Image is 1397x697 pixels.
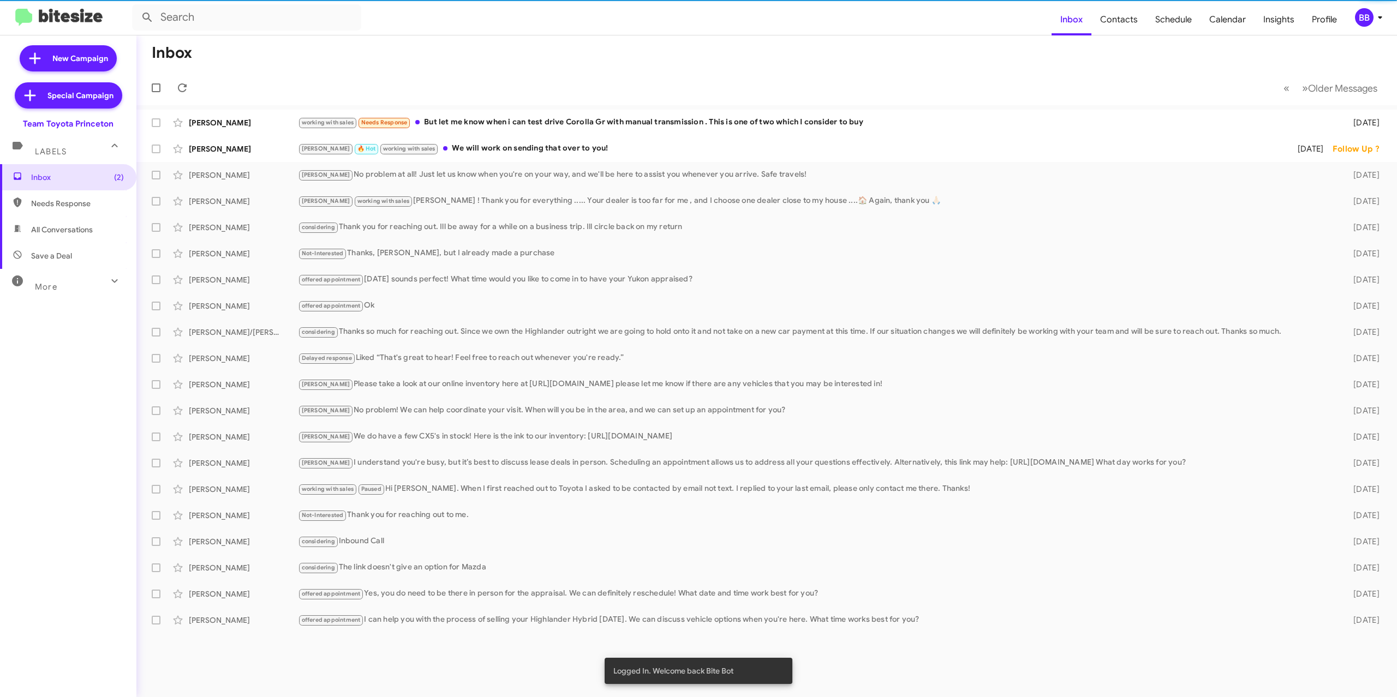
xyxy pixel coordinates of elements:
[189,248,298,259] div: [PERSON_NAME]
[1333,170,1388,181] div: [DATE]
[302,485,354,492] span: working with sales
[613,665,733,676] span: Logged In. Welcome back Bite Bot
[302,433,350,440] span: [PERSON_NAME]
[31,172,124,183] span: Inbox
[1147,4,1201,35] a: Schedule
[298,221,1333,233] div: Thank you for reaching out. Ill be away for a while on a business trip. Ill circle back on my return
[1333,615,1388,626] div: [DATE]
[35,147,67,157] span: Labels
[302,564,335,571] span: considering
[1333,327,1388,338] div: [DATE]
[302,171,350,178] span: [PERSON_NAME]
[1333,405,1388,416] div: [DATE]
[1052,4,1091,35] span: Inbox
[298,535,1333,548] div: Inbound Call
[189,458,298,468] div: [PERSON_NAME]
[31,250,72,261] span: Save a Deal
[298,247,1333,260] div: Thanks, [PERSON_NAME], but I already made a purchase
[302,119,354,126] span: working with sales
[152,44,192,62] h1: Inbox
[189,222,298,233] div: [PERSON_NAME]
[189,510,298,521] div: [PERSON_NAME]
[189,405,298,416] div: [PERSON_NAME]
[383,145,435,152] span: working with sales
[20,45,117,71] a: New Campaign
[361,119,408,126] span: Needs Response
[1333,379,1388,390] div: [DATE]
[298,509,1333,521] div: Thank you for reaching out to me.
[1333,117,1388,128] div: [DATE]
[189,562,298,573] div: [PERSON_NAME]
[298,483,1333,495] div: Hi [PERSON_NAME]. When I first reached out to Toyota I asked to be contacted by email not text. I...
[298,378,1333,390] div: Please take a look at our online inventory here at [URL][DOMAIN_NAME] please let me know if there...
[1255,4,1303,35] a: Insights
[23,118,114,129] div: Team Toyota Princeton
[35,282,57,292] span: More
[302,590,361,597] span: offered appointment
[298,561,1333,574] div: The link doesn't give an option for Mazda
[189,327,298,338] div: [PERSON_NAME]/[PERSON_NAME]
[1308,82,1377,94] span: Older Messages
[1333,588,1388,599] div: [DATE]
[1201,4,1255,35] span: Calendar
[189,379,298,390] div: [PERSON_NAME]
[189,353,298,364] div: [PERSON_NAME]
[189,431,298,442] div: [PERSON_NAME]
[31,198,124,209] span: Needs Response
[189,588,298,599] div: [PERSON_NAME]
[1091,4,1147,35] span: Contacts
[357,197,410,205] span: working with sales
[189,274,298,285] div: [PERSON_NAME]
[1333,484,1388,495] div: [DATE]
[298,195,1333,207] div: [PERSON_NAME] ! Thank you for everything ..... Your dealer is too far for me , and I choose one d...
[302,197,350,205] span: [PERSON_NAME]
[302,145,350,152] span: [PERSON_NAME]
[1277,77,1296,99] button: Previous
[298,430,1333,443] div: We do have a few CX5's in stock! Here is the ink to our inventory: [URL][DOMAIN_NAME]
[189,536,298,547] div: [PERSON_NAME]
[298,587,1333,600] div: Yes, you do need to be there in person for the appraisal. We can definitely reschedule! What date...
[1333,274,1388,285] div: [DATE]
[1303,4,1346,35] a: Profile
[189,143,298,154] div: [PERSON_NAME]
[302,224,335,231] span: considering
[302,354,352,362] span: Delayed response
[47,90,114,101] span: Special Campaign
[298,273,1333,286] div: [DATE] sounds perfect! What time would you like to come in to have your Yukon appraised?
[132,4,361,31] input: Search
[302,407,350,414] span: [PERSON_NAME]
[1333,353,1388,364] div: [DATE]
[1346,8,1385,27] button: BB
[302,381,350,388] span: [PERSON_NAME]
[298,614,1333,626] div: I can help you with the process of selling your Highlander Hybrid [DATE]. We can discuss vehicle ...
[1333,143,1388,154] div: Follow Up ?
[1355,8,1374,27] div: BB
[302,459,350,466] span: [PERSON_NAME]
[189,170,298,181] div: [PERSON_NAME]
[1279,143,1333,154] div: [DATE]
[15,82,122,109] a: Special Campaign
[298,404,1333,417] div: No problem! We can help coordinate your visit. When will you be in the area, and we can set up an...
[1333,248,1388,259] div: [DATE]
[1333,222,1388,233] div: [DATE]
[298,116,1333,129] div: But let me know when i can test drive Corolla Gr with manual transmission . This is one of two wh...
[1277,77,1384,99] nav: Page navigation example
[298,352,1333,364] div: Liked “That's great to hear! Feel free to reach out whenever you're ready.”
[302,512,344,519] span: Not-Interested
[1333,431,1388,442] div: [DATE]
[302,538,335,545] span: considering
[31,224,93,235] span: All Conversations
[1333,196,1388,207] div: [DATE]
[298,169,1333,181] div: No problem at all! Just let us know when you're on your way, and we'll be here to assist you when...
[1333,562,1388,573] div: [DATE]
[189,301,298,311] div: [PERSON_NAME]
[302,328,335,335] span: considering
[357,145,376,152] span: 🔥 Hot
[298,299,1333,312] div: Ok
[1333,536,1388,547] div: [DATE]
[302,616,361,623] span: offered appointment
[1302,81,1308,95] span: »
[298,142,1279,155] div: We will work on sending that over to you!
